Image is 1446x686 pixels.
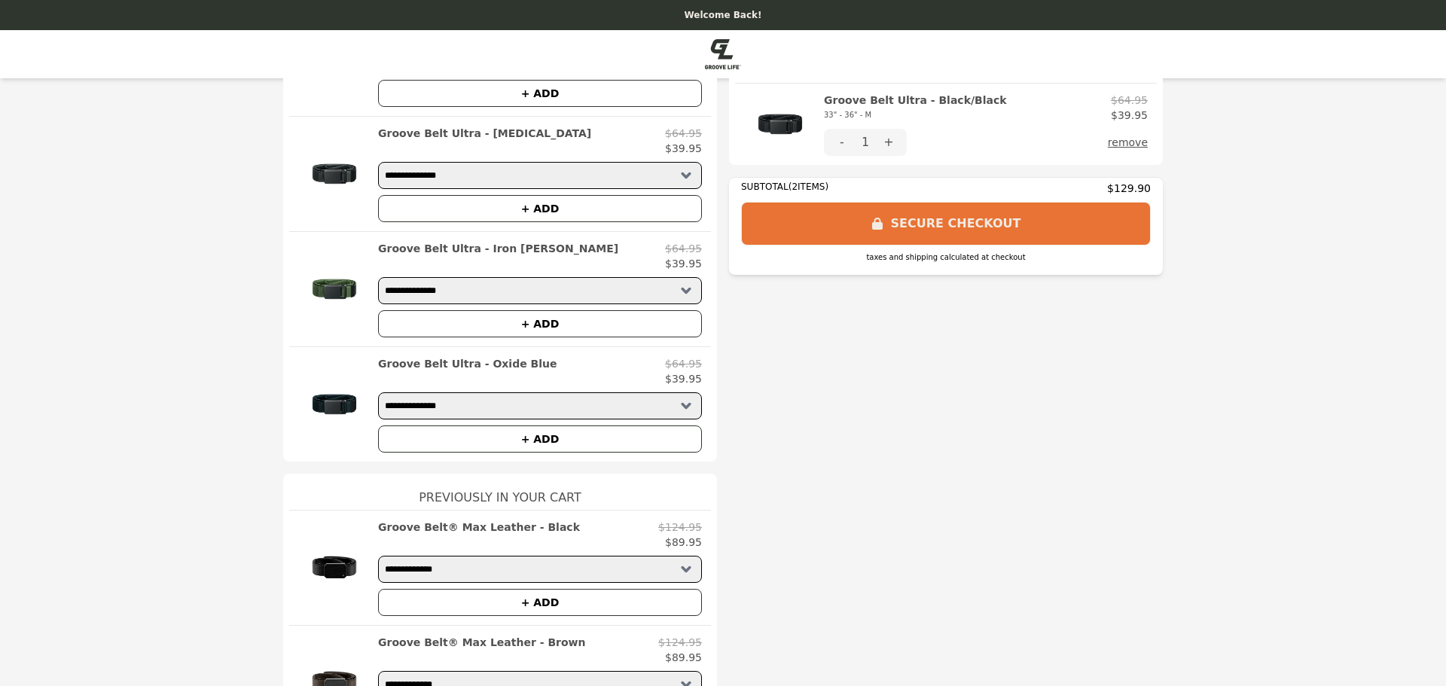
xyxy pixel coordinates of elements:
[378,80,702,107] button: + ADD
[1107,181,1151,196] span: $129.90
[378,520,580,535] h2: Groove Belt® Max Leather - Black
[665,356,702,371] p: $64.95
[665,141,702,156] p: $39.95
[9,9,1437,21] p: Welcome Back!
[665,256,702,271] p: $39.95
[378,195,702,222] button: + ADD
[744,93,816,156] img: Groove Belt Ultra - Black/Black
[665,126,702,141] p: $64.95
[705,39,741,69] img: Brand Logo
[378,589,702,616] button: + ADD
[289,474,711,510] h1: Previously In Your Cart
[378,392,702,419] select: Select a product variant
[1111,108,1148,123] p: $39.95
[298,126,371,222] img: Groove Belt Ultra - Coal Dust
[824,93,1007,123] h2: Groove Belt Ultra - Black/Black
[378,162,702,189] select: Select a product variant
[665,650,702,665] p: $89.95
[1108,129,1148,156] button: remove
[871,129,907,156] button: +
[741,202,1151,245] button: SECURE CHECKOUT
[741,252,1151,263] div: taxes and shipping calculated at checkout
[378,126,591,141] h2: Groove Belt Ultra - [MEDICAL_DATA]
[298,356,371,453] img: Groove Belt Ultra - Oxide Blue
[789,181,828,192] span: ( 2 ITEMS)
[658,520,702,535] p: $124.95
[298,520,371,616] img: Groove Belt® Max Leather - Black
[378,425,702,453] button: + ADD
[665,371,702,386] p: $39.95
[665,241,702,256] p: $64.95
[665,535,702,550] p: $89.95
[658,635,702,650] p: $124.95
[378,310,702,337] button: + ADD
[298,241,371,337] img: Groove Belt Ultra - Iron Moss
[824,108,1007,123] div: 33" - 36" - M
[860,129,871,156] div: 1
[741,181,789,192] span: SUBTOTAL
[378,277,702,304] select: Select a product variant
[378,556,702,583] select: Select a product variant
[378,241,618,256] h2: Groove Belt Ultra - Iron [PERSON_NAME]
[824,129,860,156] button: -
[378,356,557,371] h2: Groove Belt Ultra - Oxide Blue
[1111,93,1148,108] p: $64.95
[378,635,586,650] h2: Groove Belt® Max Leather - Brown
